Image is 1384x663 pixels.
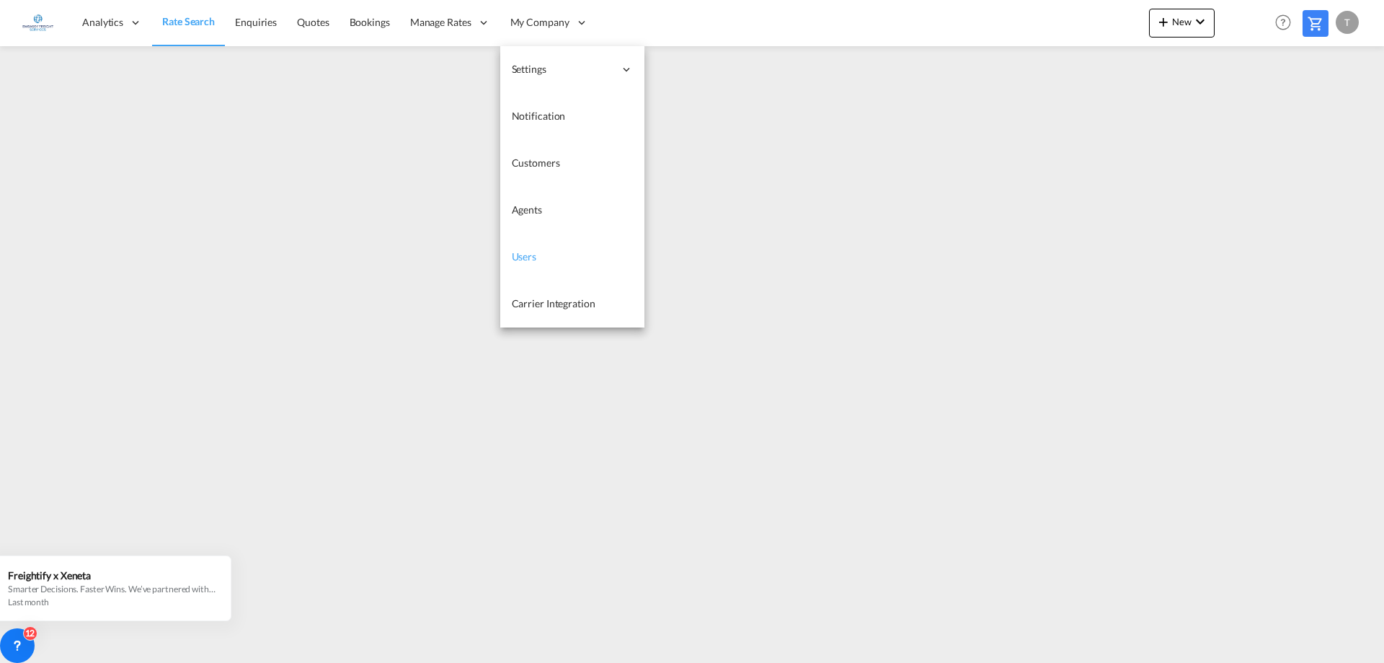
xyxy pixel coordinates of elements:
[1336,11,1359,34] div: T
[500,234,644,281] a: Users
[512,110,566,122] span: Notification
[500,281,644,328] a: Carrier Integration
[235,16,277,28] span: Enquiries
[512,297,595,309] span: Carrier Integration
[500,93,644,140] a: Notification
[1271,10,1295,35] span: Help
[500,140,644,187] a: Customers
[510,15,569,30] span: My Company
[1155,16,1209,27] span: New
[512,250,537,263] span: Users
[162,15,215,27] span: Rate Search
[297,16,329,28] span: Quotes
[82,15,123,30] span: Analytics
[500,46,644,93] div: Settings
[1271,10,1303,36] div: Help
[22,6,54,39] img: 6a2c35f0b7c411ef99d84d375d6e7407.jpg
[410,15,471,30] span: Manage Rates
[512,157,560,169] span: Customers
[512,203,542,216] span: Agents
[1155,13,1172,30] md-icon: icon-plus 400-fg
[500,187,644,234] a: Agents
[1192,13,1209,30] md-icon: icon-chevron-down
[512,62,614,76] span: Settings
[1149,9,1215,38] button: icon-plus 400-fgNewicon-chevron-down
[350,16,390,28] span: Bookings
